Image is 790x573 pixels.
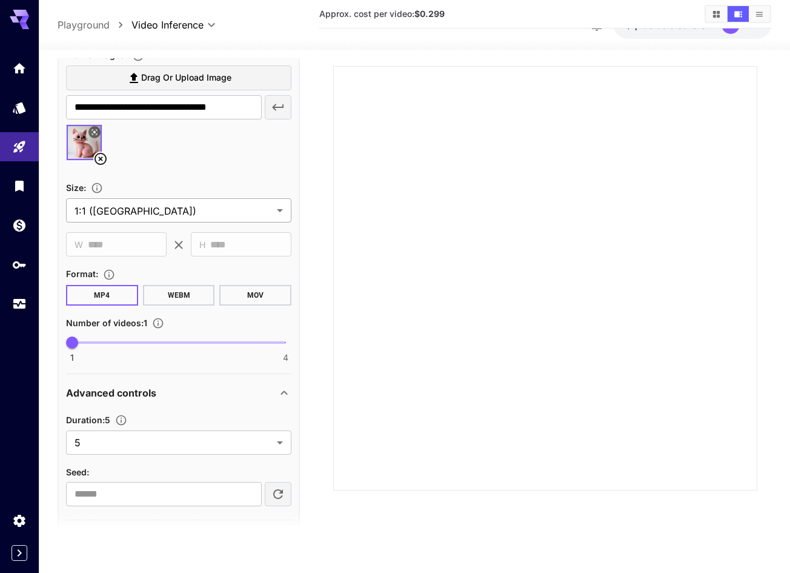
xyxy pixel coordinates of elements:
[706,6,727,22] button: Show videos in grid view
[319,8,445,19] span: Approx. cost per video:
[141,70,231,85] span: Drag or upload image
[66,183,86,193] span: Size :
[66,65,291,90] label: Drag or upload image
[131,18,204,32] span: Video Inference
[66,378,291,407] div: Advanced controls
[66,467,89,477] span: Seed :
[110,414,132,426] button: Set the number of duration
[12,545,27,561] button: Expand sidebar
[283,352,288,364] span: 4
[749,6,770,22] button: Show videos in list view
[143,285,215,306] button: WEBM
[12,100,27,115] div: Models
[199,238,205,252] span: H
[58,18,131,32] nav: breadcrumb
[86,182,108,194] button: Adjust the dimensions of the generated image by specifying its width and height in pixels, or sel...
[75,435,272,450] span: 5
[147,317,169,329] button: Specify how many videos to generate in a single request. Each video generation will be charged se...
[12,218,27,233] div: Wallet
[414,8,445,19] b: $0.299
[12,513,27,528] div: Settings
[12,297,27,312] div: Usage
[66,50,127,60] span: Frame Images :
[66,269,98,279] span: Format :
[705,5,771,23] div: Show videos in grid viewShow videos in video viewShow videos in list view
[66,386,156,400] p: Advanced controls
[98,269,120,281] button: Choose the file format for the output video.
[12,178,27,193] div: Library
[728,6,749,22] button: Show videos in video view
[75,238,83,252] span: W
[12,257,27,272] div: API Keys
[66,285,138,306] button: MP4
[70,352,74,364] span: 1
[12,61,27,76] div: Home
[66,318,147,328] span: Number of videos : 1
[626,20,669,30] span: $1,296.88
[669,20,712,30] span: credits left
[12,139,27,155] div: Playground
[219,285,291,306] button: MOV
[58,18,110,32] a: Playground
[66,415,110,425] span: Duration : 5
[75,204,272,218] span: 1:1 ([GEOGRAPHIC_DATA])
